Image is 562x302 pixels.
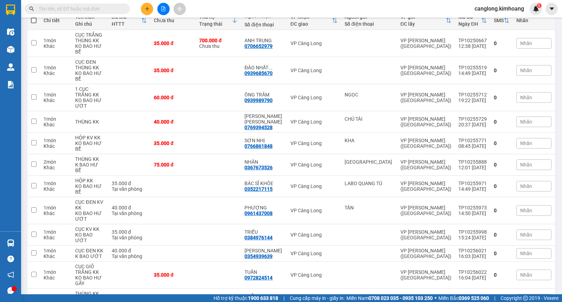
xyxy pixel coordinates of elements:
[44,205,68,210] div: 1 món
[29,6,34,11] span: search
[458,294,487,299] div: TP10256029
[44,159,68,165] div: 2 món
[75,156,104,162] div: THÙNG KK
[7,256,14,262] span: question-circle
[520,162,532,168] span: Nhãn
[244,165,273,170] div: 0367673526
[520,40,532,46] span: Nhãn
[112,253,147,259] div: Tại văn phòng
[287,11,341,30] th: Toggle SortBy
[400,65,451,76] div: VP [PERSON_NAME] ([GEOGRAPHIC_DATA])
[345,21,393,27] div: Số điện thoại
[290,272,338,278] div: VP Càng Long
[244,248,283,253] div: THANH HIẾU
[290,119,338,125] div: VP Càng Long
[458,65,487,70] div: TP10255519
[400,38,451,49] div: VP [PERSON_NAME] ([GEOGRAPHIC_DATA])
[494,183,509,189] div: 0
[75,264,104,275] div: CỤC GIỎ TRẮNG KK
[458,210,487,216] div: 14:50 [DATE]
[458,143,487,149] div: 08:45 [DATE]
[244,186,273,192] div: 0352217115
[38,38,66,45] span: thiên nhiên
[75,135,104,140] div: HỘP KV KK
[458,43,487,49] div: 12:38 [DATE]
[290,162,338,168] div: VP Càng Long
[345,138,393,143] div: KHA
[397,11,455,30] th: Toggle SortBy
[75,97,104,109] div: KO BAO HƯ ƯỚT
[7,271,14,278] span: notification
[244,43,273,49] div: 0706652979
[290,140,338,146] div: VP Càng Long
[244,235,273,240] div: 0384976144
[112,205,147,210] div: 40.000 đ
[154,119,192,125] div: 40.000 đ
[244,65,283,70] div: ĐÀO NHẤT PHÚ
[520,119,532,125] span: Nhãn
[154,40,192,46] div: 35.000 đ
[368,295,433,301] strong: 0708 023 035 - 0935 103 250
[75,21,104,27] div: Ghi chú
[244,92,283,97] div: ÔNG TRẦM
[458,116,487,122] div: TP10255729
[458,248,487,253] div: TP10256021
[244,269,283,275] div: TUẤN
[458,235,487,240] div: 15:24 [DATE]
[458,275,487,281] div: 16:04 [DATE]
[400,229,451,240] div: VP [PERSON_NAME] ([GEOGRAPHIC_DATA])
[458,138,487,143] div: TP10255771
[44,138,68,143] div: 1 món
[244,229,283,235] div: TRIỀU
[458,269,487,275] div: TP10256022
[516,18,551,23] div: Nhãn
[244,181,283,186] div: BÁC SĨ KHỎE
[290,95,338,100] div: VP Càng Long
[458,253,487,259] div: 16:03 [DATE]
[290,294,345,302] span: Cung cấp máy in - giấy in:
[44,65,68,70] div: 1 món
[44,43,68,49] div: Khác
[520,140,532,146] span: Nhãn
[7,28,14,36] img: warehouse-icon
[283,294,285,302] span: |
[244,205,283,210] div: PHƯỢNG
[154,18,192,23] div: Chưa thu
[345,159,393,165] div: MILANO
[141,3,153,15] button: plus
[400,116,451,127] div: VP [PERSON_NAME] ([GEOGRAPHIC_DATA])
[112,21,141,27] div: HTTT
[75,232,104,243] div: KO BAO ƯỚT
[39,5,122,13] input: Tìm tên, số ĐT hoặc mã đơn
[75,210,104,222] div: KO BAO HƯ ƯỚT
[244,253,273,259] div: 0354939639
[244,38,283,43] div: ANH TRUNG
[345,92,393,97] div: NGỌC
[458,186,487,192] div: 14:49 [DATE]
[154,272,192,278] div: 35.000 đ
[44,165,68,170] div: Khác
[145,6,150,11] span: plus
[545,3,558,15] button: caret-down
[199,38,237,49] div: Chưa thu
[523,296,528,301] span: copyright
[7,46,14,53] img: warehouse-icon
[154,162,192,168] div: 75.000 đ
[244,159,283,165] div: NHÂN
[248,295,278,301] strong: 1900 633 818
[458,70,487,76] div: 14:49 [DATE]
[494,40,509,46] div: 0
[290,21,332,27] div: ĐC giao
[44,269,68,275] div: 1 món
[520,68,532,73] span: Nhãn
[494,162,509,168] div: 0
[174,3,186,15] button: aim
[400,21,446,27] div: ĐC lấy
[44,181,68,186] div: 1 món
[345,205,393,210] div: TÂN
[244,210,273,216] div: 0961437008
[3,14,103,20] p: GỬI:
[7,239,14,247] img: warehouse-icon
[75,178,104,183] div: HỘP KK
[400,181,451,192] div: VP [PERSON_NAME] ([GEOGRAPHIC_DATA])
